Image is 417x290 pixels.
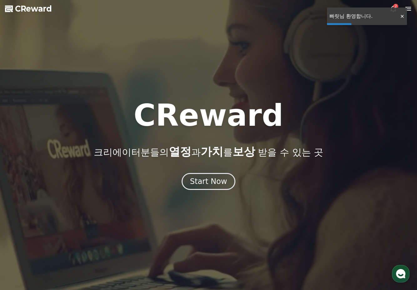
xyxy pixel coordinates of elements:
button: Start Now [182,173,236,190]
div: 2 [393,4,398,9]
span: 보상 [233,145,255,158]
a: Start Now [182,179,236,185]
a: 설정 [81,198,120,214]
a: 2 [389,5,397,13]
span: 가치 [201,145,223,158]
a: 홈 [2,198,41,214]
span: 홈 [20,208,23,213]
span: CReward [15,4,52,14]
span: 설정 [97,208,104,213]
span: 대화 [57,208,65,213]
a: 대화 [41,198,81,214]
span: 열정 [169,145,191,158]
p: 크리에이터분들의 과 를 받을 수 있는 곳 [94,145,323,158]
a: CReward [5,4,52,14]
div: Start Now [190,176,227,186]
h1: CReward [133,100,283,130]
